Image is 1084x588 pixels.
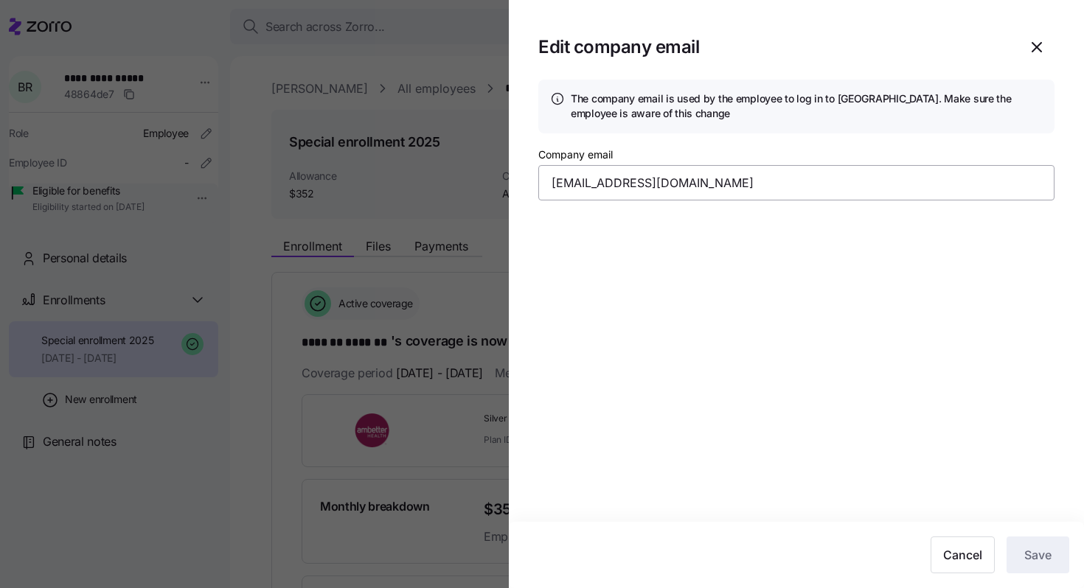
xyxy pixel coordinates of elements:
span: Save [1024,546,1052,564]
label: Company email [538,147,613,163]
h1: Edit company email [538,35,1007,58]
span: Cancel [943,546,982,564]
h4: The company email is used by the employee to log in to [GEOGRAPHIC_DATA]. Make sure the employee ... [571,91,1043,122]
button: Save [1007,536,1069,573]
button: Cancel [931,536,995,573]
